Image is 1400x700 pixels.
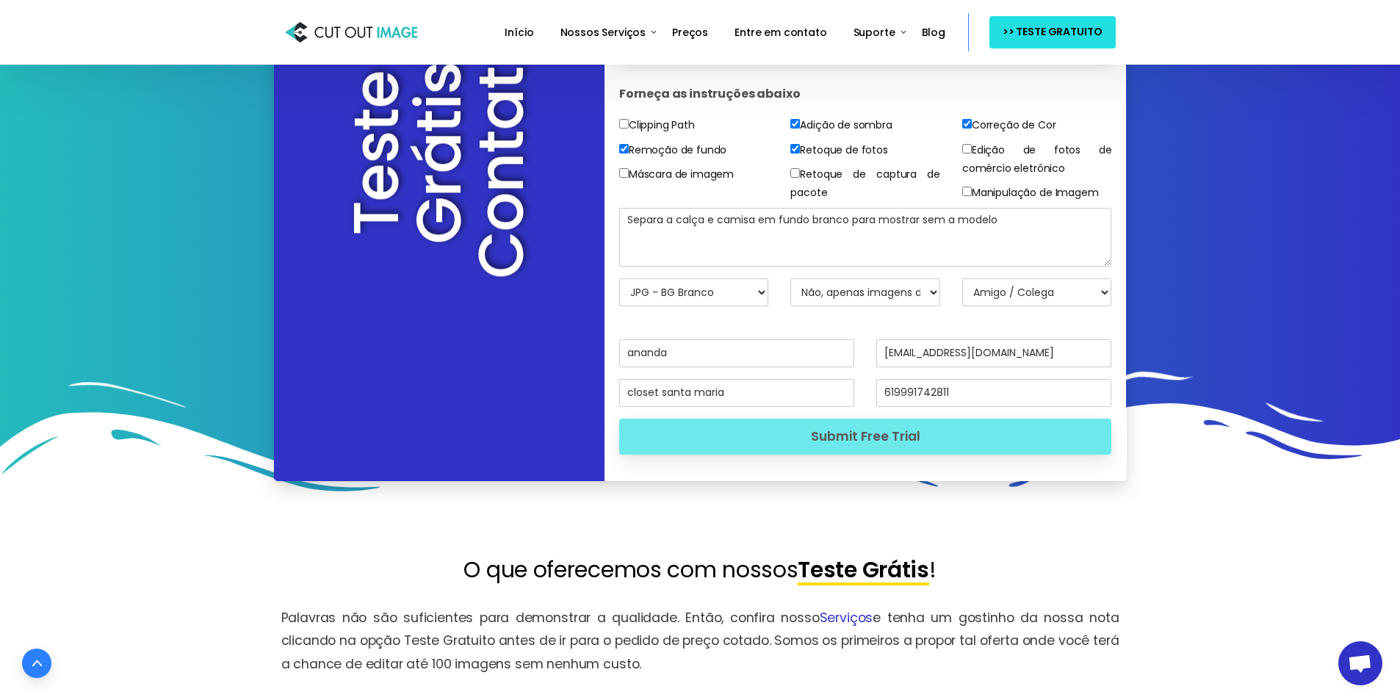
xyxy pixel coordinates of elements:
h4: Forneça as instruções abaixo [619,72,1112,116]
a: Nossos Serviços [555,16,652,49]
label: Retoque de fotos [790,141,887,159]
input: Remoção de fundo [619,144,629,154]
input: Nome completo (obrigatório) [619,339,854,367]
label: Remoção de fundo [619,141,726,159]
span: Blog [922,25,945,40]
a: Serviços [820,609,873,627]
a: Início [499,16,539,49]
input: Máscara de imagem [619,168,629,178]
a: Blog [916,16,951,49]
input: Retoque de captura de pacote [790,168,800,178]
span: Nossos Serviços [560,25,646,40]
label: Correção de Cor [962,116,1056,134]
label: Edição de fotos de comércio eletrônico [962,141,1112,178]
label: Clipping Path [619,116,695,134]
span: Entre em contato [735,25,826,40]
label: Máscara de imagem [619,165,734,184]
label: Manipulação de Imagem [962,184,1099,202]
span: Início [505,25,533,40]
input: Clipping Path [619,119,629,129]
a: >> TESTE GRATUITO [989,16,1116,48]
img: Cut Out Image: Prestador de serviços de recorte de fotos [285,18,417,46]
input: Telefone [876,379,1111,407]
input: Correção de Cor [962,119,972,129]
span: >> TESTE GRATUITO [1003,23,1103,41]
a: Bate-papo aberto [1338,641,1382,685]
span: Preços [672,25,708,40]
input: E-mail: (Obrigatório) [876,339,1111,367]
input: Edição de fotos de comércio eletrônico [962,144,972,154]
span: Teste Grátis [798,554,928,585]
span: ! [929,554,937,585]
input: Retoque de fotos [790,144,800,154]
h2: Teste Grátis Contato [345,10,532,296]
a: Entre em contato [729,16,832,49]
a: Suporte [848,16,901,49]
a: Ir para o início [22,649,51,678]
span: Suporte [854,25,895,40]
p: Palavras não são suficientes para demonstrar a qualidade. Então, confira nosso e tenha um gostinh... [281,607,1119,676]
label: Adição de sombra [790,116,892,134]
span: O que oferecemos com nossos [463,554,798,585]
button: Submit Free Trial [619,419,1112,455]
label: Retoque de captura de pacote [790,165,940,202]
input: Manipulação de Imagem [962,187,972,196]
a: Preços [666,16,714,49]
input: Nome da empresa [619,379,854,407]
input: Adição de sombra [790,119,800,129]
